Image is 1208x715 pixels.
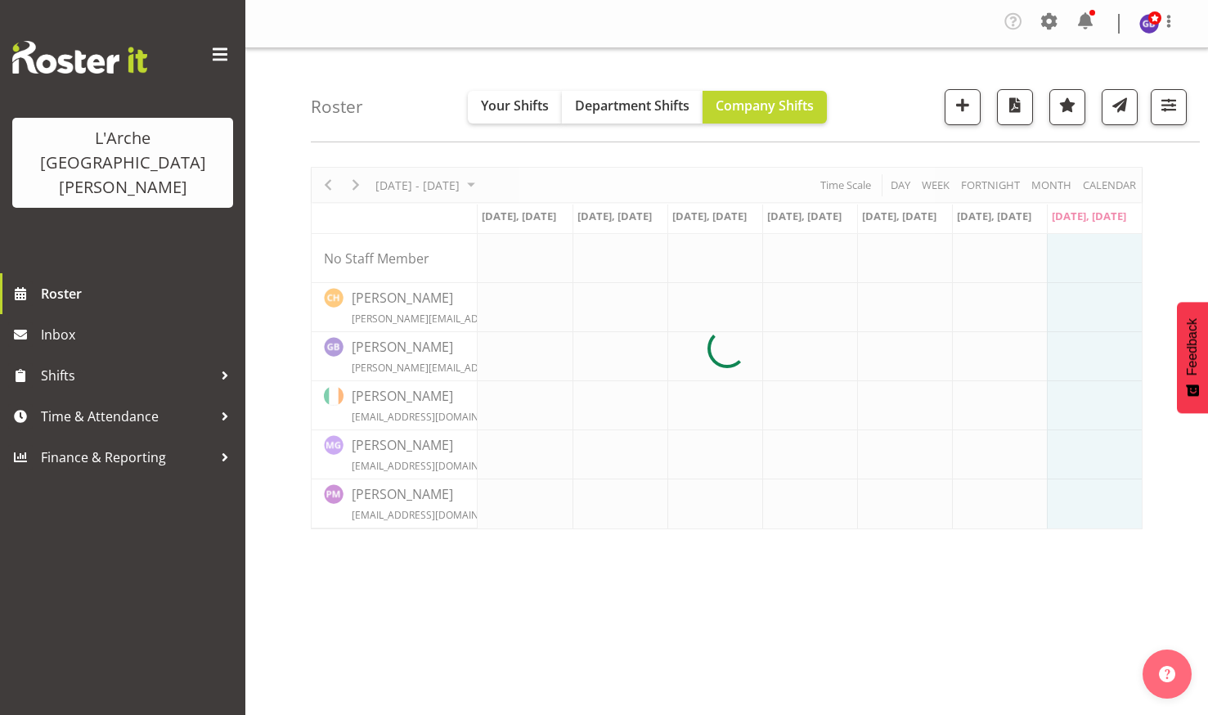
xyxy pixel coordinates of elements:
[1139,14,1159,34] img: gillian-bradshaw10168.jpg
[1177,302,1208,413] button: Feedback - Show survey
[41,281,237,306] span: Roster
[1151,89,1187,125] button: Filter Shifts
[945,89,981,125] button: Add a new shift
[1049,89,1085,125] button: Highlight an important date within the roster.
[1159,666,1175,682] img: help-xxl-2.png
[41,363,213,388] span: Shifts
[41,404,213,429] span: Time & Attendance
[481,97,549,115] span: Your Shifts
[562,91,703,124] button: Department Shifts
[1102,89,1138,125] button: Send a list of all shifts for the selected filtered period to all rostered employees.
[311,97,363,116] h4: Roster
[12,41,147,74] img: Rosterit website logo
[716,97,814,115] span: Company Shifts
[997,89,1033,125] button: Download a PDF of the roster according to the set date range.
[703,91,827,124] button: Company Shifts
[41,445,213,470] span: Finance & Reporting
[575,97,689,115] span: Department Shifts
[41,322,237,347] span: Inbox
[468,91,562,124] button: Your Shifts
[29,126,217,200] div: L'Arche [GEOGRAPHIC_DATA][PERSON_NAME]
[1185,318,1200,375] span: Feedback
